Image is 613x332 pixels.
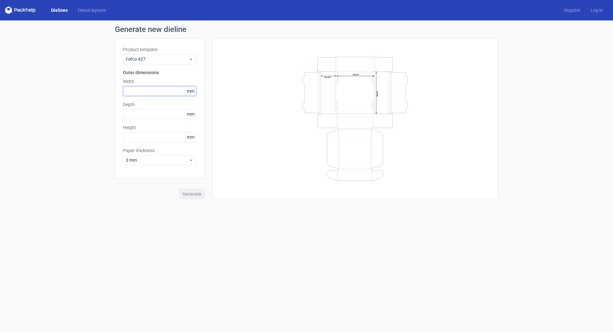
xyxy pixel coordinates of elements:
text: Width [353,73,359,76]
text: Depth [376,90,379,96]
span: mm [185,132,196,142]
label: Width [123,78,196,85]
label: Paper thickness [123,147,196,154]
h3: Outer dimensions [123,69,196,76]
a: Dielines [46,7,73,13]
label: Depth [123,101,196,108]
label: Product template [123,46,196,53]
a: Register [559,7,586,13]
label: Height [123,124,196,131]
a: Diecut layouts [73,7,111,13]
span: mm [185,109,196,119]
span: mm [185,86,196,96]
span: 3 mm [126,157,189,163]
h1: Generate new dieline [115,26,498,33]
span: Fefco 427 [126,56,189,62]
text: Height [324,76,331,78]
a: Log in [586,7,608,13]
